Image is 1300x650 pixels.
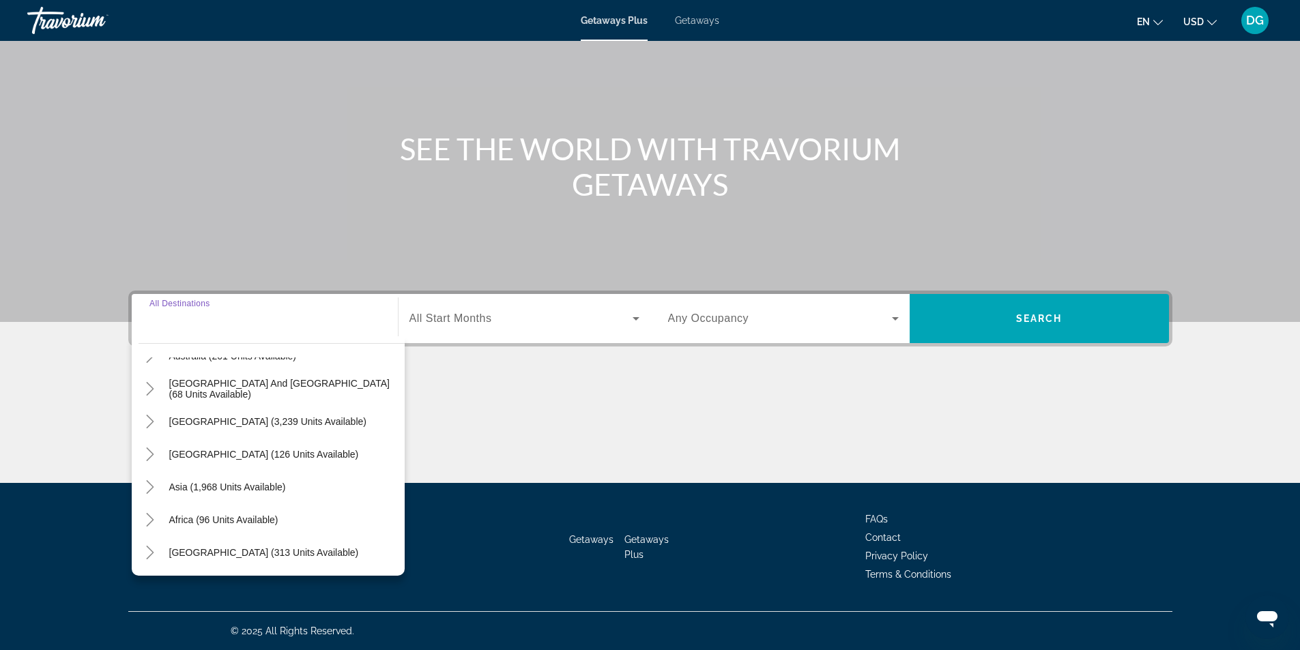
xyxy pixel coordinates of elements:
[162,409,373,434] button: [GEOGRAPHIC_DATA] (3,239 units available)
[865,532,901,543] a: Contact
[162,475,293,499] button: Asia (1,968 units available)
[139,541,162,565] button: Toggle Middle East (313 units available)
[169,378,398,400] span: [GEOGRAPHIC_DATA] and [GEOGRAPHIC_DATA] (68 units available)
[624,534,669,560] a: Getaways Plus
[394,131,906,202] h1: SEE THE WORLD WITH TRAVORIUM GETAWAYS
[132,294,1169,343] div: Search widget
[1237,6,1273,35] button: User Menu
[169,547,359,558] span: [GEOGRAPHIC_DATA] (313 units available)
[139,475,162,499] button: Toggle Asia (1,968 units available)
[169,416,366,427] span: [GEOGRAPHIC_DATA] (3,239 units available)
[139,443,162,467] button: Toggle Central America (126 units available)
[1137,12,1163,31] button: Change language
[169,449,359,460] span: [GEOGRAPHIC_DATA] (126 units available)
[139,344,162,368] button: Toggle Australia (201 units available)
[1137,16,1150,27] span: en
[162,442,366,467] button: [GEOGRAPHIC_DATA] (126 units available)
[162,540,366,565] button: [GEOGRAPHIC_DATA] (313 units available)
[581,15,648,26] a: Getaways Plus
[162,376,405,401] button: [GEOGRAPHIC_DATA] and [GEOGRAPHIC_DATA] (68 units available)
[139,410,162,434] button: Toggle South America (3,239 units available)
[865,514,888,525] a: FAQs
[231,625,354,636] span: © 2025 All Rights Reserved.
[162,507,285,532] button: Africa (96 units available)
[149,299,210,308] span: All Destinations
[162,344,304,368] button: Australia (201 units available)
[27,3,164,38] a: Travorium
[1245,595,1289,639] iframe: Button to launch messaging window
[910,294,1169,343] button: Search
[409,312,492,324] span: All Start Months
[865,569,951,580] a: Terms & Conditions
[1183,16,1204,27] span: USD
[668,312,749,324] span: Any Occupancy
[1246,14,1264,27] span: DG
[675,15,719,26] a: Getaways
[139,508,162,532] button: Toggle Africa (96 units available)
[139,377,162,401] button: Toggle South Pacific and Oceania (68 units available)
[1016,313,1063,324] span: Search
[169,482,286,492] span: Asia (1,968 units available)
[169,514,278,525] span: Africa (96 units available)
[569,534,613,545] a: Getaways
[1183,12,1217,31] button: Change currency
[865,550,928,561] a: Privacy Policy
